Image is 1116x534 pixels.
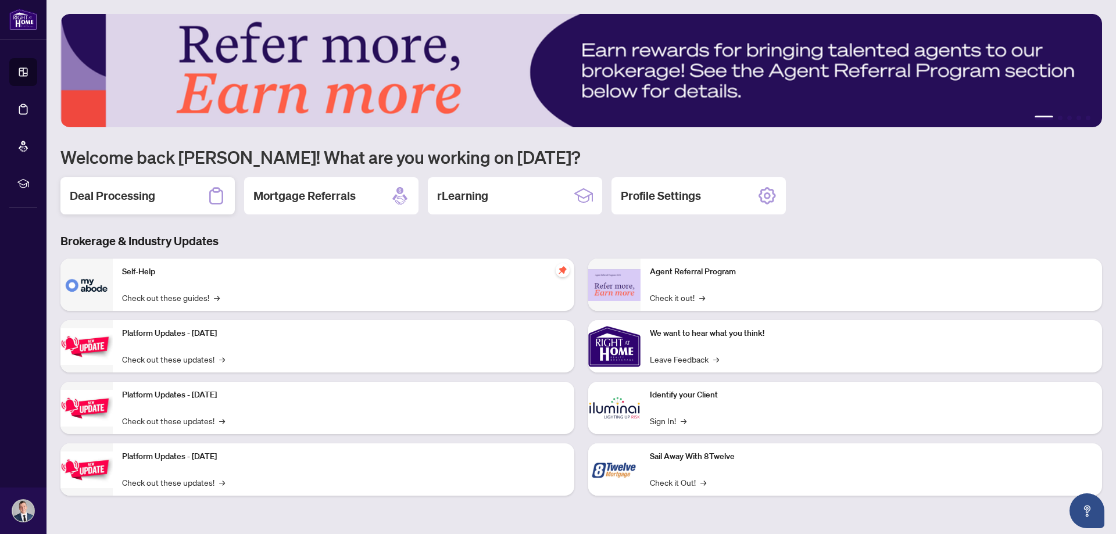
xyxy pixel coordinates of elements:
[253,188,356,204] h2: Mortgage Referrals
[650,327,1093,340] p: We want to hear what you think!
[1076,116,1081,120] button: 4
[437,188,488,204] h2: rLearning
[650,476,706,489] a: Check it Out!→
[60,14,1102,127] img: Slide 0
[60,390,113,427] img: Platform Updates - July 8, 2025
[1067,116,1072,120] button: 3
[650,353,719,365] a: Leave Feedback→
[122,327,565,340] p: Platform Updates - [DATE]
[122,476,225,489] a: Check out these updates!→
[588,382,641,434] img: Identify your Client
[713,353,719,365] span: →
[60,259,113,311] img: Self-Help
[60,233,1102,249] h3: Brokerage & Industry Updates
[122,291,220,304] a: Check out these guides!→
[699,291,705,304] span: →
[1058,116,1063,120] button: 2
[650,450,1093,463] p: Sail Away With 8Twelve
[122,414,225,427] a: Check out these updates!→
[9,9,37,30] img: logo
[122,266,565,278] p: Self-Help
[122,450,565,463] p: Platform Updates - [DATE]
[650,266,1093,278] p: Agent Referral Program
[650,389,1093,402] p: Identify your Client
[700,476,706,489] span: →
[588,320,641,372] img: We want to hear what you think!
[60,451,113,488] img: Platform Updates - June 23, 2025
[122,389,565,402] p: Platform Updates - [DATE]
[650,414,686,427] a: Sign In!→
[556,263,570,277] span: pushpin
[60,328,113,365] img: Platform Updates - July 21, 2025
[219,353,225,365] span: →
[1035,116,1053,120] button: 1
[219,414,225,427] span: →
[214,291,220,304] span: →
[681,414,686,427] span: →
[650,291,705,304] a: Check it out!→
[1069,493,1104,528] button: Open asap
[621,188,701,204] h2: Profile Settings
[70,188,155,204] h2: Deal Processing
[12,500,34,522] img: Profile Icon
[588,443,641,496] img: Sail Away With 8Twelve
[588,269,641,301] img: Agent Referral Program
[219,476,225,489] span: →
[60,146,1102,168] h1: Welcome back [PERSON_NAME]! What are you working on [DATE]?
[1086,116,1090,120] button: 5
[122,353,225,365] a: Check out these updates!→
